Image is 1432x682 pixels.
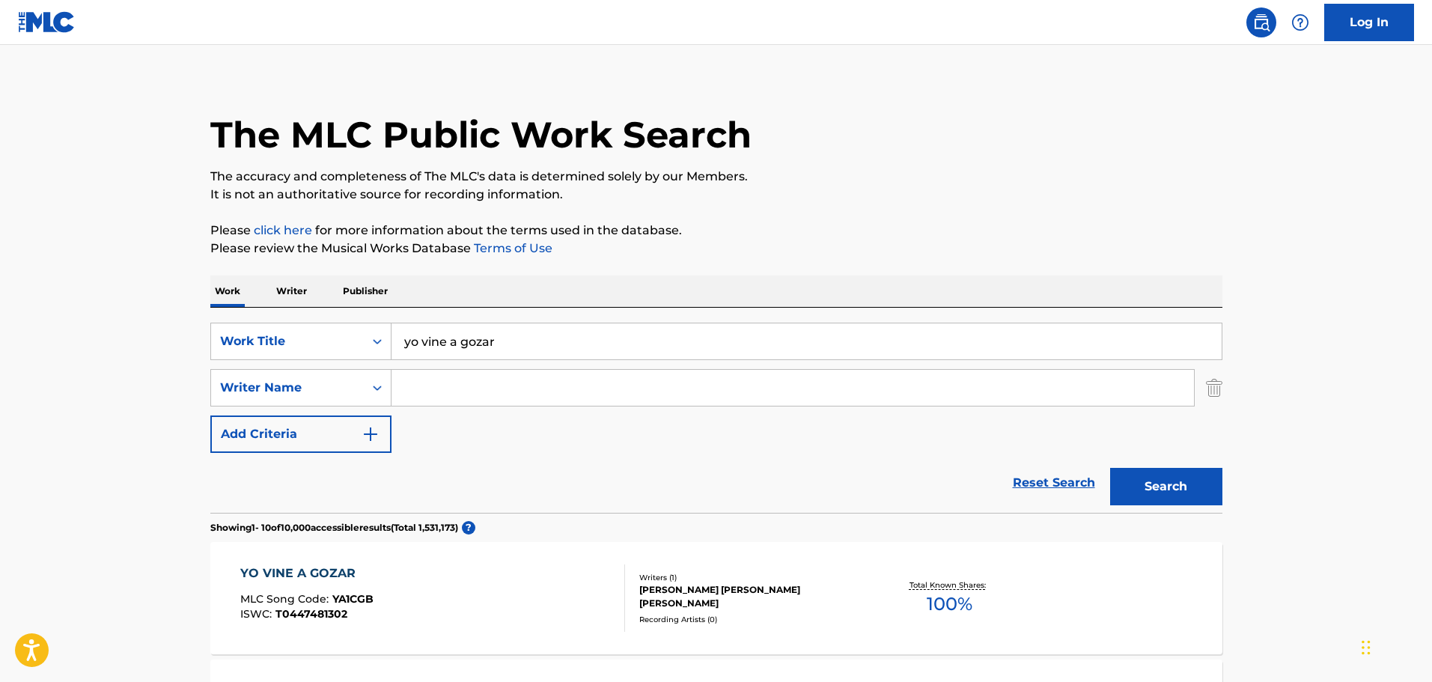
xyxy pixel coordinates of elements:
button: Search [1110,468,1222,505]
a: Terms of Use [471,241,552,255]
img: 9d2ae6d4665cec9f34b9.svg [362,425,380,443]
a: Log In [1324,4,1414,41]
div: Writers ( 1 ) [639,572,865,583]
p: The accuracy and completeness of The MLC's data is determined solely by our Members. [210,168,1222,186]
span: MLC Song Code : [240,592,332,606]
div: Help [1285,7,1315,37]
p: Please for more information about the terms used in the database. [210,222,1222,240]
a: Reset Search [1005,466,1103,499]
img: search [1252,13,1270,31]
img: MLC Logo [18,11,76,33]
h1: The MLC Public Work Search [210,112,752,157]
div: [PERSON_NAME] [PERSON_NAME] [PERSON_NAME] [639,583,865,610]
div: Writer Name [220,379,355,397]
div: Recording Artists ( 0 ) [639,614,865,625]
div: YO VINE A GOZAR [240,564,374,582]
a: Public Search [1246,7,1276,37]
div: Drag [1362,625,1371,670]
form: Search Form [210,323,1222,513]
span: ISWC : [240,607,275,621]
span: 100 % [927,591,972,618]
p: Showing 1 - 10 of 10,000 accessible results (Total 1,531,173 ) [210,521,458,535]
p: Total Known Shares: [910,579,990,591]
p: Please review the Musical Works Database [210,240,1222,258]
span: YA1CGB [332,592,374,606]
p: Writer [272,275,311,307]
span: T0447481302 [275,607,347,621]
img: Delete Criterion [1206,369,1222,407]
iframe: Chat Widget [1357,610,1432,682]
p: It is not an authoritative source for recording information. [210,186,1222,204]
p: Work [210,275,245,307]
img: help [1291,13,1309,31]
div: Work Title [220,332,355,350]
a: click here [254,223,312,237]
span: ? [462,521,475,535]
p: Publisher [338,275,392,307]
a: YO VINE A GOZARMLC Song Code:YA1CGBISWC:T0447481302Writers (1)[PERSON_NAME] [PERSON_NAME] [PERSON... [210,542,1222,654]
button: Add Criteria [210,415,391,453]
